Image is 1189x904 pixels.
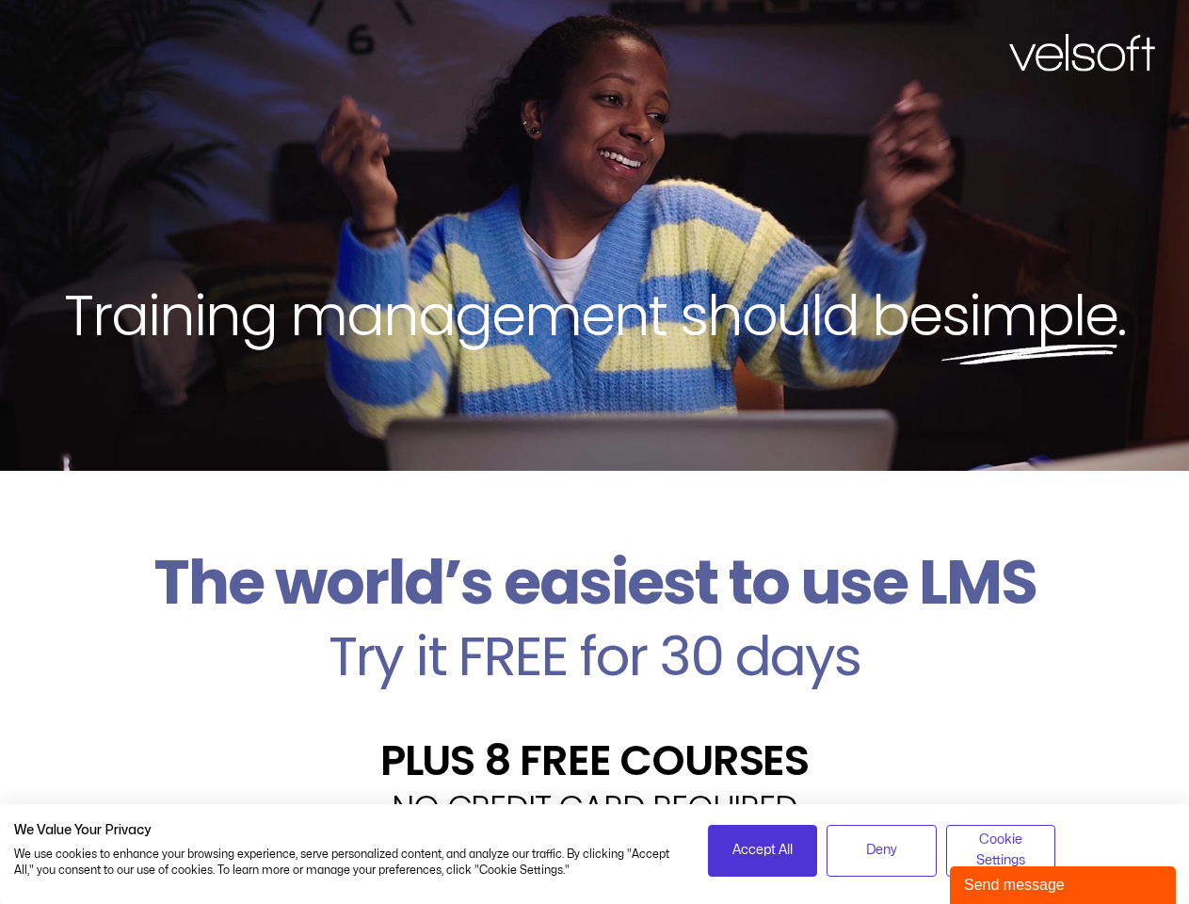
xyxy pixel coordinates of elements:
button: Adjust cookie preferences [946,825,1056,877]
button: Accept all cookies [708,825,818,877]
h2: PLUS 8 FREE COURSES [14,739,1175,782]
span: Accept All [732,840,793,861]
h2: Try it FREE for 30 days [14,629,1175,684]
span: Cookie Settings [958,830,1044,872]
h2: Training management should be . [34,279,1155,352]
iframe: chat widget [950,863,1180,904]
span: Deny [866,840,897,861]
h2: The world’s easiest to use LMS [14,546,1175,620]
p: We use cookies to enhance your browsing experience, serve personalized content, and analyze our t... [14,847,680,879]
h2: We Value Your Privacy [14,822,680,839]
span: simple [941,276,1117,355]
button: Deny all cookies [827,825,937,877]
